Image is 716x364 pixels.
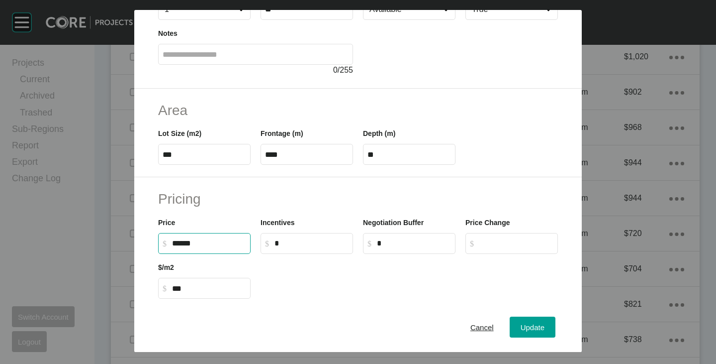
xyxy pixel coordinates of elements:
span: Cancel [470,323,494,332]
div: / 255 [158,65,353,76]
tspan: $ [163,284,167,293]
button: Update [510,317,555,338]
h2: Pricing [158,189,558,209]
tspan: $ [367,240,371,248]
label: Incentives [261,219,294,227]
label: Price [158,219,175,227]
tspan: $ [265,240,269,248]
span: Update [521,323,544,332]
label: Lot Size (m2) [158,129,201,137]
label: Negotiation Buffer [363,219,424,227]
tspan: $ [163,240,167,248]
h2: Area [158,101,558,120]
span: 0 [333,66,338,74]
tspan: $ [470,240,474,248]
input: $ [172,239,246,247]
input: $ [377,239,451,247]
label: Price Change [465,219,510,227]
label: $/m2 [158,263,174,271]
label: Depth (m) [363,129,395,137]
input: $ [274,239,349,247]
label: Frontage (m) [261,129,303,137]
input: $ [479,239,553,247]
input: $ [172,284,246,293]
label: Notes [158,29,178,37]
button: Cancel [459,317,505,338]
